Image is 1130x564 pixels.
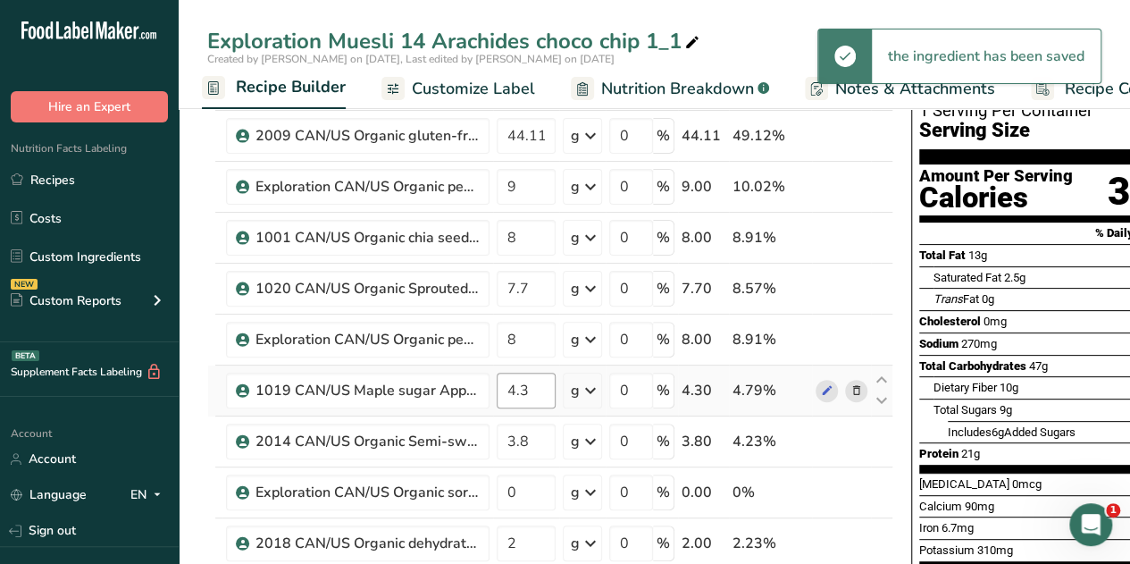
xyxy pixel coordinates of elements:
div: 8.91% [732,329,808,350]
div: 1020 CAN/US Organic Sprouted brown rice protein powder Jiangxi Hengding [255,278,479,299]
div: Exploration CAN/US Organic sorghum crisps Nu Life [255,482,479,503]
div: 9.00 [682,176,725,198]
div: 1019 CAN/US Maple sugar Appalaches Nature + USDA [255,380,479,401]
span: 270mg [961,337,997,350]
div: 2.23% [732,533,808,554]
div: 44.11 [682,125,725,147]
span: Dietary Fiber [933,381,997,394]
span: 90mg [965,500,994,513]
div: Exploration Muesli 14 Arachides choco chip 1_1 [207,25,703,57]
span: Total Carbohydrates [919,359,1026,373]
a: Language [11,479,87,510]
div: Custom Reports [11,291,121,310]
div: g [571,227,580,248]
div: Exploration CAN/US Organic peanut butter powder [PERSON_NAME] Naturals [255,329,479,350]
div: 0.00 [682,482,725,503]
div: 7.70 [682,278,725,299]
span: Calcium [919,500,962,513]
span: 10g [1000,381,1018,394]
span: 47g [1029,359,1048,373]
div: 2014 CAN/US Organic Semi-sweet chocolate chips 55% Mini Camino [255,431,479,452]
span: Customize Label [412,77,535,101]
div: g [571,176,580,198]
div: Exploration CAN/US Organic peanuts Tootsi [255,176,479,198]
a: Customize Label [381,69,535,109]
span: Nutrition Breakdown [601,77,754,101]
a: Nutrition Breakdown [571,69,769,109]
div: 2.00 [682,533,725,554]
div: NEW [11,279,38,290]
span: Sodium [919,337,958,350]
span: 0g [982,292,994,306]
span: Cholesterol [919,315,981,328]
span: Potassium [919,543,975,557]
div: g [571,533,580,554]
div: 1001 CAN/US Organic chia seeds Tootsi + FCEN [255,227,479,248]
span: 6g [992,425,1004,439]
div: g [571,125,580,147]
span: Total Sugars [933,403,997,417]
span: 21g [961,447,980,460]
span: Iron [919,521,939,535]
div: Calories [919,185,1073,211]
div: 8.91% [732,227,808,248]
span: 2.5g [1004,271,1025,284]
span: 1 [1106,503,1120,518]
div: 8.00 [682,227,725,248]
div: g [571,482,580,503]
div: Amount Per Serving [919,168,1073,185]
span: 0mcg [1012,477,1042,491]
span: [MEDICAL_DATA] [919,477,1009,491]
span: 0mg [984,315,1007,328]
span: 13g [968,248,987,262]
div: 49.12% [732,125,808,147]
span: 6.7mg [942,521,974,535]
span: 310mg [977,543,1013,557]
a: Notes & Attachments [805,69,995,109]
span: Notes & Attachments [835,77,995,101]
span: 9g [1000,403,1012,417]
div: 3.80 [682,431,725,452]
div: 8.00 [682,329,725,350]
span: Recipe Builder [236,75,346,99]
button: Hire an Expert [11,91,168,122]
span: Protein [919,447,958,460]
div: BETA [12,350,39,361]
div: 2009 CAN/US Organic gluten-free rolled oats Tootsi + FCEN [255,125,479,147]
div: the ingredient has been saved [872,29,1101,83]
span: Saturated Fat [933,271,1001,284]
span: Serving Size [919,120,1030,142]
div: 0% [732,482,808,503]
div: 4.30 [682,380,725,401]
div: g [571,329,580,350]
span: Created by [PERSON_NAME] on [DATE], Last edited by [PERSON_NAME] on [DATE] [207,52,615,66]
i: Trans [933,292,963,306]
div: 10.02% [732,176,808,198]
span: Total Fat [919,248,966,262]
div: EN [130,484,168,506]
div: g [571,278,580,299]
div: 2018 CAN/US Organic dehydrated date pieces Tootsi [255,533,479,554]
div: 4.23% [732,431,808,452]
div: g [571,431,580,452]
span: Fat [933,292,979,306]
div: 8.57% [732,278,808,299]
div: 4.79% [732,380,808,401]
div: g [571,380,580,401]
a: Recipe Builder [202,67,346,110]
iframe: Intercom live chat [1069,503,1112,546]
span: Includes Added Sugars [948,425,1076,439]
